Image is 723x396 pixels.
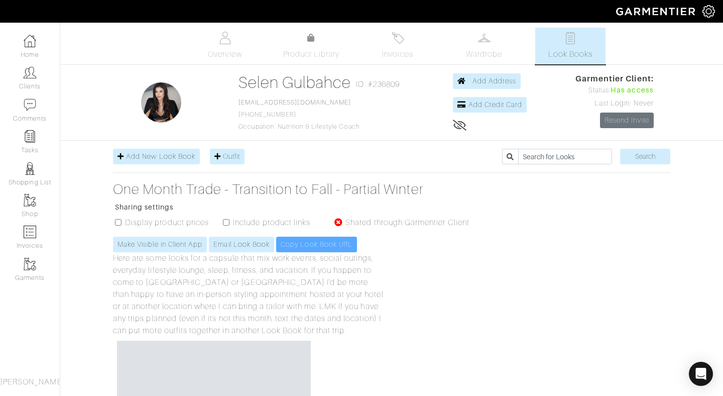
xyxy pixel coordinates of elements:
a: Selen Gulbahce [238,73,351,91]
div: Here are some looks for a capsule that mix work events, social outings, everyday lifestyle lounge... [113,252,384,337]
a: One Month Trade - Transition to Fall - Partial Winter [113,181,479,198]
a: Add Credit Card [453,97,527,113]
img: wardrobe-487a4870c1b7c33e795ec22d11cfc2ed9d08956e64fb3008fe2437562e282088.svg [478,32,491,44]
img: gear-icon-white-bd11855cb880d31180b6d7d6211b90ccbf57a29d726f0c71d8c61bd08dd39cc2.png [702,5,715,18]
a: Resend Invite [600,113,654,128]
input: Search for Looks [518,149,612,164]
a: Email Look Book [209,237,274,252]
span: Wardrobe [466,48,502,60]
img: basicinfo-40fd8af6dae0f16599ec9e87c0ef1c0a1fdea2edbe929e3d69a839185d80c458.svg [219,32,231,44]
span: Outfit [223,152,240,160]
img: todo-9ac3debb85659649dc8f770b8b6100bb5dab4b48dedcbae339e5042a72dfd3cc.svg [564,32,577,44]
a: Wardrobe [449,28,519,64]
span: Add Credit Card [468,101,523,109]
img: garments-icon-b7da505a4dc4fd61783c78ac3ca0ef83fa9d6f193b1c9dc38574b1d14d53ca28.png [24,258,36,270]
label: Shared through Garmentier Client [345,217,469,229]
a: Add New Look Book [113,149,200,164]
a: Invoices [363,28,433,64]
a: Make Visible in Client App [113,237,207,252]
div: Open Intercom Messenger [689,362,713,386]
a: Look Books [535,28,606,64]
img: dashboard-icon-dbcd8f5a0b271acd01030246c82b418ddd0df26cd7fceb0bd07c9910d44c42f6.png [24,35,36,47]
span: Product Library [283,48,340,60]
img: comment-icon-a0a6a9ef722e966f86d9cbdc48e553b5cf19dbc54f86b18d962a5391bc8f6eb6.png [24,98,36,111]
img: orders-27d20c2124de7fd6de4e0e44c1d41de31381a507db9b33961299e4e07d508b8c.svg [392,32,404,44]
input: Search [620,149,670,164]
a: Outfit [210,149,245,164]
span: Garmentier Client: [575,73,654,85]
img: garments-icon-b7da505a4dc4fd61783c78ac3ca0ef83fa9d6f193b1c9dc38574b1d14d53ca28.png [24,194,36,207]
a: Overview [190,28,260,64]
div: Status: [575,85,654,96]
span: Invoices [382,48,413,60]
a: [EMAIL_ADDRESS][DOMAIN_NAME] [238,99,351,106]
span: Overview [208,48,242,60]
img: clients-icon-6bae9207a08558b7cb47a8932f037763ab4055f8c8b6bfacd5dc20c3e0201464.png [24,66,36,79]
label: Include product links [233,217,310,229]
p: Sharing settings [115,202,479,213]
img: garmentier-logo-header-white-b43fb05a5012e4ada735d5af1a66efaba907eab6374d6393d1fbf88cb4ef424d.png [611,3,702,20]
label: Display product prices [125,217,209,229]
div: Last Login: Never [575,98,654,109]
span: Look Books [548,48,593,60]
a: Product Library [276,32,346,60]
span: Add New Look Book [126,152,195,160]
span: ID: #236809 [356,78,400,90]
span: Add Address [472,77,517,85]
img: stylists-icon-eb353228a002819b7ec25b43dbf5f0378dd9e0616d9560372ff212230b889e62.png [24,162,36,175]
img: orders-icon-0abe47150d42831381b5fb84f609e132dff9fe21cb692f30cb5eec754e2cba89.png [24,226,36,238]
span: Has access [611,85,654,96]
img: reminder-icon-8004d30b9f0a5d33ae49ab947aed9ed385cf756f9e5892f1edd6e32f2345188e.png [24,130,36,143]
a: Add Address [453,73,521,89]
span: [PHONE_NUMBER] Occupation: Nutrition & Lifestyle Coach [238,99,360,130]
